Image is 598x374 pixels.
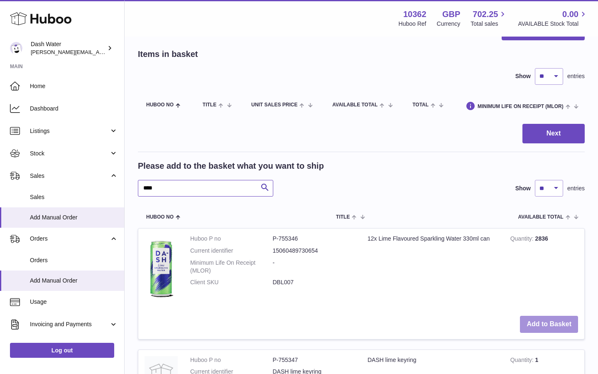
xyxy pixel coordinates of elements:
[30,214,118,221] span: Add Manual Order
[336,214,350,220] span: Title
[146,102,174,108] span: Huboo no
[251,102,297,108] span: Unit Sales Price
[31,49,167,55] span: [PERSON_NAME][EMAIL_ADDRESS][DOMAIN_NAME]
[518,9,588,28] a: 0.00 AVAILABLE Stock Total
[30,277,118,285] span: Add Manual Order
[30,150,109,157] span: Stock
[30,235,109,243] span: Orders
[203,102,216,108] span: Title
[399,20,426,28] div: Huboo Ref
[30,127,109,135] span: Listings
[31,40,105,56] div: Dash Water
[30,172,109,180] span: Sales
[567,185,585,192] span: entries
[30,256,118,264] span: Orders
[471,20,507,28] span: Total sales
[510,357,535,365] strong: Quantity
[562,9,578,20] span: 0.00
[510,235,535,244] strong: Quantity
[273,247,355,255] dd: 15060489730654
[403,9,426,20] strong: 10362
[273,356,355,364] dd: P-755347
[10,343,114,358] a: Log out
[442,9,460,20] strong: GBP
[273,278,355,286] dd: DBL007
[522,124,585,143] button: Next
[10,42,22,54] img: james@dash-water.com
[273,235,355,243] dd: P-755346
[30,105,118,113] span: Dashboard
[478,104,564,109] span: Minimum Life On Receipt (MLOR)
[515,185,531,192] label: Show
[138,160,324,172] h2: Please add to the basket what you want to ship
[30,193,118,201] span: Sales
[520,316,578,333] button: Add to Basket
[138,49,198,60] h2: Items in basket
[515,72,531,80] label: Show
[30,82,118,90] span: Home
[145,235,178,301] img: 12x Lime Flavoured Sparkling Water 330ml can
[146,214,174,220] span: Huboo no
[190,356,273,364] dt: Huboo P no
[518,20,588,28] span: AVAILABLE Stock Total
[473,9,498,20] span: 702.25
[30,320,109,328] span: Invoicing and Payments
[471,9,507,28] a: 702.25 Total sales
[190,247,273,255] dt: Current identifier
[412,102,429,108] span: Total
[567,72,585,80] span: entries
[273,259,355,275] dd: -
[190,278,273,286] dt: Client SKU
[504,229,584,310] td: 2836
[190,235,273,243] dt: Huboo P no
[437,20,461,28] div: Currency
[361,229,504,310] td: 12x Lime Flavoured Sparkling Water 330ml can
[518,214,564,220] span: AVAILABLE Total
[190,259,273,275] dt: Minimum Life On Receipt (MLOR)
[30,298,118,306] span: Usage
[332,102,377,108] span: AVAILABLE Total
